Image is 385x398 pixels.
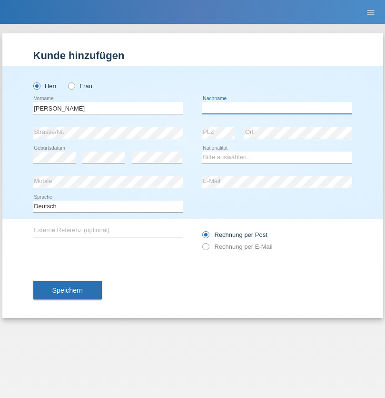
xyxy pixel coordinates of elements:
h1: Kunde hinzufügen [33,50,352,61]
label: Herr [33,82,57,90]
label: Rechnung per Post [202,231,267,238]
button: Speichern [33,281,102,299]
label: Frau [68,82,92,90]
input: Frau [68,82,74,89]
a: menu [361,9,380,15]
i: menu [366,8,375,17]
input: Herr [33,82,39,89]
span: Speichern [52,286,83,294]
label: Rechnung per E-Mail [202,243,273,250]
input: Rechnung per E-Mail [202,243,208,255]
input: Rechnung per Post [202,231,208,243]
